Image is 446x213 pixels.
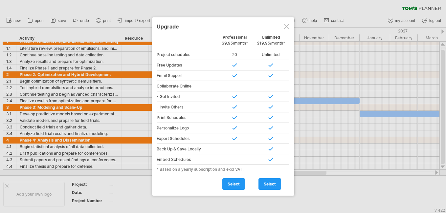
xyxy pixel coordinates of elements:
div: - Invite Others [157,102,217,112]
span: $9,95/month* [222,41,248,46]
div: - Get Invited [157,91,217,102]
div: Unlimited [253,35,289,49]
div: Upgrade [157,20,290,32]
span: select [264,182,276,186]
div: Professional [217,35,253,49]
div: 20 [217,49,253,60]
div: Email Support [157,70,217,81]
div: Embed Schedules [157,154,217,165]
div: * Based on a yearly subscription and excl VAT. [157,167,290,172]
a: select [222,178,245,190]
a: select [258,178,281,190]
div: Project schedules [157,49,217,60]
span: select [228,182,240,186]
div: Back Up & Save Locally [157,144,217,154]
div: Collaborate Online [157,81,217,91]
div: Print Schedules [157,112,217,123]
div: Free Updates [157,60,217,70]
div: Export Schedules [157,133,217,144]
div: Personalize Logo [157,123,217,133]
span: $19,95/month* [257,41,285,46]
div: Unlimited [253,49,289,60]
